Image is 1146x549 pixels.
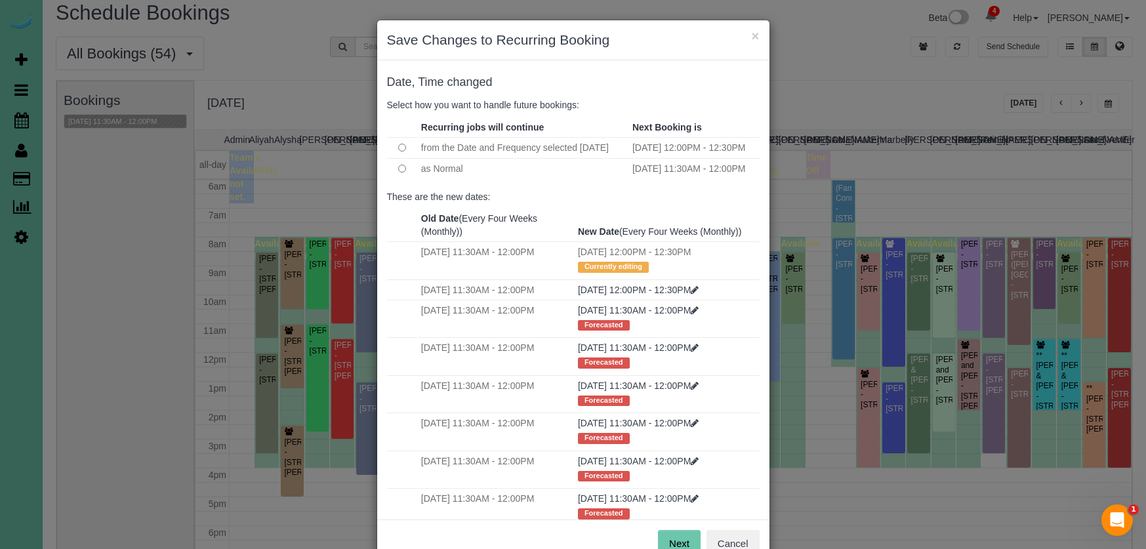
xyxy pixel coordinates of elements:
[578,285,699,295] a: [DATE] 12:00PM - 12:30PM
[418,489,575,526] td: [DATE] 11:30AM - 12:00PM
[387,30,760,50] h3: Save Changes to Recurring Booking
[578,357,630,368] span: Forecasted
[1101,504,1133,536] iframe: Intercom live chat
[418,300,575,337] td: [DATE] 11:30AM - 12:00PM
[578,456,699,466] a: [DATE] 11:30AM - 12:00PM
[418,209,575,242] th: (Every Four Weeks (Monthly))
[575,242,760,279] td: [DATE] 12:00PM - 12:30PM
[421,213,459,224] strong: Old Date
[387,98,760,112] p: Select how you want to handle future bookings:
[578,380,699,391] a: [DATE] 11:30AM - 12:00PM
[418,279,575,300] td: [DATE] 11:30AM - 12:00PM
[418,338,575,375] td: [DATE] 11:30AM - 12:00PM
[575,209,760,242] th: (Every Four Weeks (Monthly))
[578,433,630,443] span: Forecasted
[578,342,699,353] a: [DATE] 11:30AM - 12:00PM
[578,262,649,272] span: Currently editing
[387,76,760,89] h4: changed
[418,137,629,158] td: from the Date and Frequency selected [DATE]
[578,418,699,428] a: [DATE] 11:30AM - 12:00PM
[751,29,759,43] button: ×
[632,122,702,132] strong: Next Booking is
[578,493,699,504] a: [DATE] 11:30AM - 12:00PM
[418,413,575,451] td: [DATE] 11:30AM - 12:00PM
[421,122,544,132] strong: Recurring jobs will continue
[629,137,760,158] td: [DATE] 12:00PM - 12:30PM
[578,305,699,315] a: [DATE] 11:30AM - 12:00PM
[578,508,630,519] span: Forecasted
[578,471,630,481] span: Forecasted
[387,190,760,203] p: These are the new dates:
[1128,504,1139,515] span: 1
[418,158,629,179] td: as Normal
[418,375,575,413] td: [DATE] 11:30AM - 12:00PM
[578,396,630,406] span: Forecasted
[578,226,619,237] strong: New Date
[418,451,575,488] td: [DATE] 11:30AM - 12:00PM
[629,158,760,179] td: [DATE] 11:30AM - 12:00PM
[387,75,444,89] span: Date, Time
[578,320,630,331] span: Forecasted
[418,242,575,279] td: [DATE] 11:30AM - 12:00PM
